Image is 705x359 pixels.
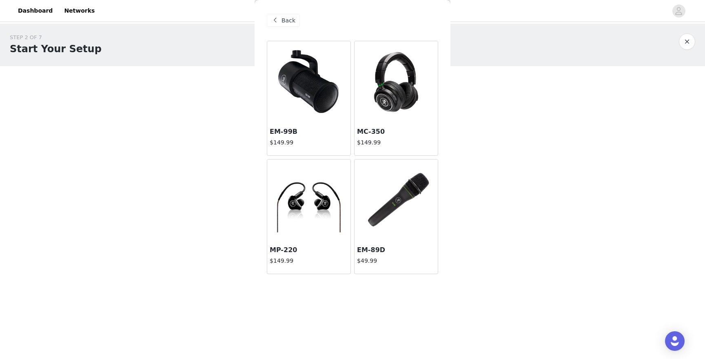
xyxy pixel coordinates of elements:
h4: $149.99 [270,257,348,265]
h4: $49.99 [357,257,435,265]
a: Dashboard [13,2,58,20]
h4: $149.99 [270,138,348,147]
h1: Start Your Setup [10,42,102,56]
h3: MC-350 [357,127,435,137]
div: STEP 2 OF 7 [10,33,102,42]
h3: EM-89D [357,245,435,255]
h4: $149.99 [357,138,435,147]
img: EM-89D [355,167,438,234]
span: Back [282,16,295,25]
img: EM-99B [267,49,350,115]
img: MP-220 [267,167,350,234]
a: Networks [59,2,100,20]
h3: MP-220 [270,245,348,255]
img: MC-350 [355,49,438,115]
h3: EM-99B [270,127,348,137]
div: Open Intercom Messenger [665,331,685,351]
div: avatar [675,4,683,18]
